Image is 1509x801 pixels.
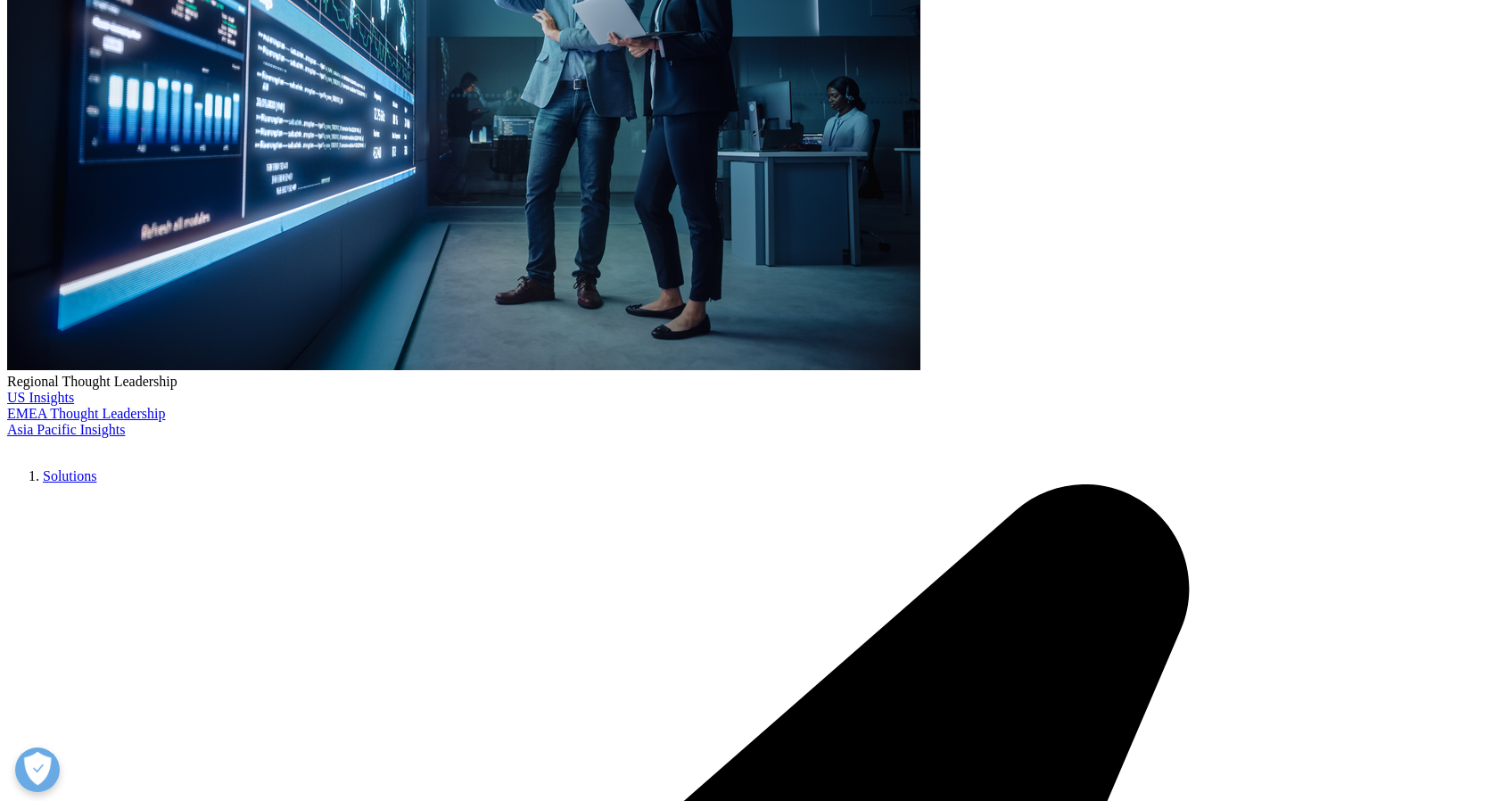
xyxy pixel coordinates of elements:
a: Solutions [43,468,96,483]
div: Regional Thought Leadership [7,374,1502,390]
a: EMEA Thought Leadership [7,406,165,421]
button: Open Preferences [15,747,60,792]
a: US Insights [7,390,74,405]
a: Asia Pacific Insights [7,422,125,437]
